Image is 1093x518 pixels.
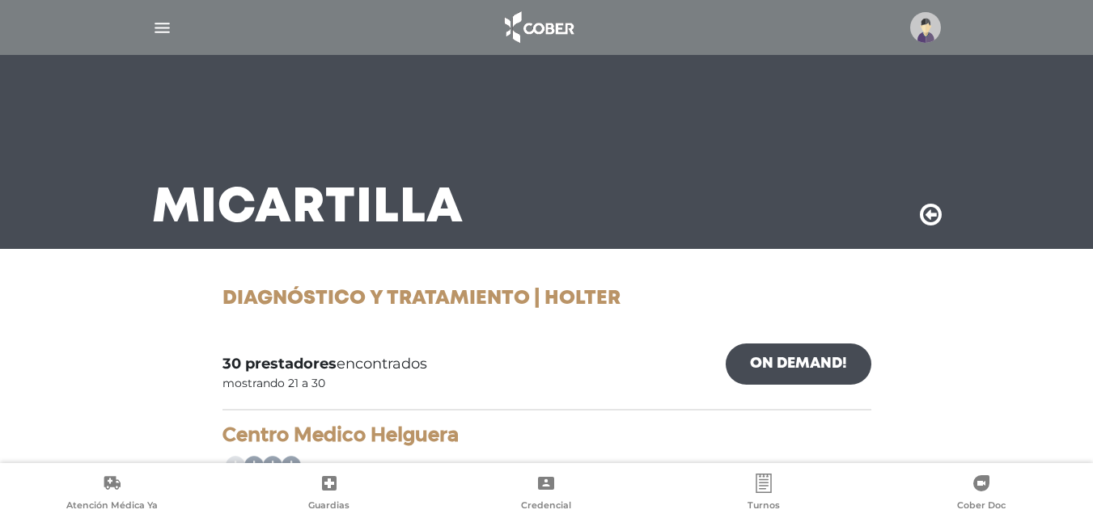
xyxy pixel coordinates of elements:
[438,474,655,515] a: Credencial
[222,353,427,375] span: encontrados
[66,499,158,514] span: Atención Médica Ya
[222,355,337,373] b: 30 prestadores
[152,187,464,230] h3: Mi Cartilla
[521,499,571,514] span: Credencial
[3,474,221,515] a: Atención Médica Ya
[222,375,325,392] div: mostrando 21 a 30
[910,12,941,43] img: profile-placeholder.svg
[957,499,1006,514] span: Cober Doc
[496,8,581,47] img: logo_cober_home-white.png
[872,474,1090,515] a: Cober Doc
[748,499,780,514] span: Turnos
[222,288,871,311] h1: Diagnóstico y Tratamiento | Holter
[221,474,438,515] a: Guardias
[655,474,873,515] a: Turnos
[152,18,172,38] img: Cober_menu-lines-white.svg
[726,343,871,385] a: On Demand!
[222,423,871,447] h4: Centro Medico Helguera
[308,499,350,514] span: Guardias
